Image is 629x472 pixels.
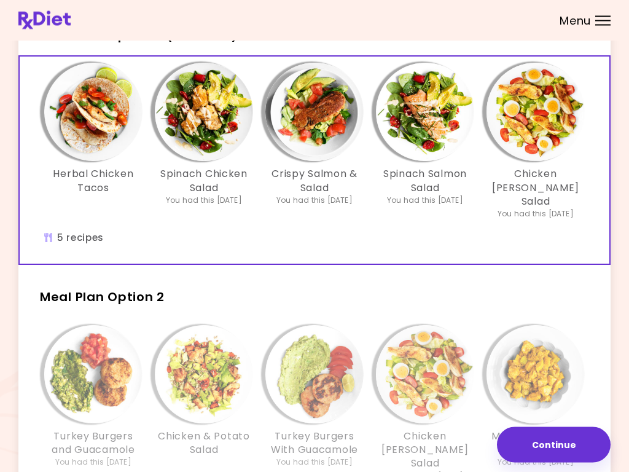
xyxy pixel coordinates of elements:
[166,195,242,206] div: You had this [DATE]
[155,168,253,195] h3: Spinach Chicken Salad
[376,168,474,195] h3: Spinach Salmon Salad
[44,430,143,458] h3: Turkey Burgers and Guacamole
[259,63,370,220] div: Info - Crispy Salmon & Salad - Meal Plan Option 1 (Selected)
[40,27,238,44] span: Meal Plan Option 1 (Selected)
[265,430,364,458] h3: Turkey Burgers With Guacamole
[486,168,585,209] h3: Chicken [PERSON_NAME] Salad
[55,457,131,468] div: You had this [DATE]
[276,195,353,206] div: You had this [DATE]
[40,289,165,306] span: Meal Plan Option 2
[376,430,474,471] h3: Chicken [PERSON_NAME] Salad
[498,457,574,468] div: You had this [DATE]
[498,209,574,220] div: You had this [DATE]
[149,63,259,220] div: Info - Spinach Chicken Salad - Meal Plan Option 1 (Selected)
[38,63,149,220] div: Info - Herbal Chicken Tacos - Meal Plan Option 1 (Selected)
[497,427,611,463] button: Continue
[44,168,143,195] h3: Herbal Chicken Tacos
[276,457,353,468] div: You had this [DATE]
[18,11,71,29] img: RxDiet
[480,63,591,220] div: Info - Chicken Cobb Salad - Meal Plan Option 1 (Selected)
[265,168,364,195] h3: Crispy Salmon & Salad
[155,430,253,458] h3: Chicken & Potato Salad
[486,430,585,458] h3: Moroccan Baked Chicken
[560,15,591,26] span: Menu
[387,195,463,206] div: You had this [DATE]
[370,63,480,220] div: Info - Spinach Salmon Salad - Meal Plan Option 1 (Selected)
